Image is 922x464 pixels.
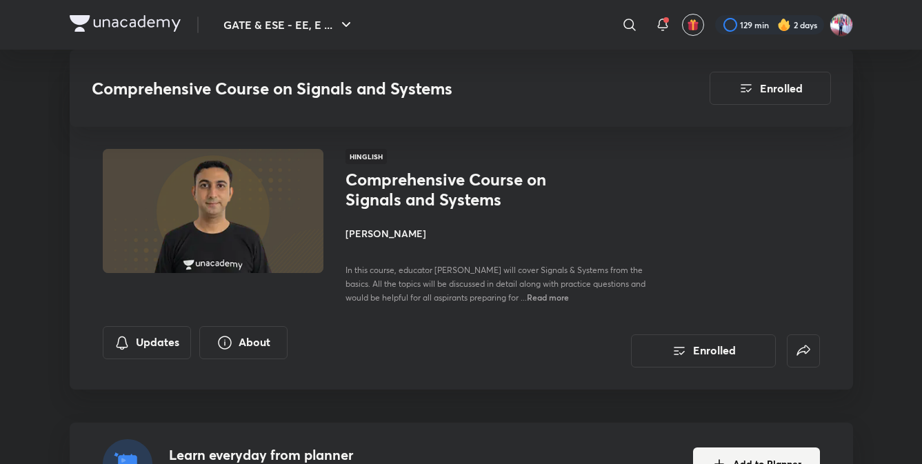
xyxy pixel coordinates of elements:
[215,11,363,39] button: GATE & ESE - EE, E ...
[345,149,387,164] span: Hinglish
[631,334,776,367] button: Enrolled
[70,15,181,32] img: Company Logo
[345,265,645,303] span: In this course, educator [PERSON_NAME] will cover Signals & Systems from the basics. All the topi...
[830,13,853,37] img: Pradeep Kumar
[103,326,191,359] button: Updates
[687,19,699,31] img: avatar
[787,334,820,367] button: false
[777,18,791,32] img: streak
[710,72,831,105] button: Enrolled
[92,79,632,99] h3: Comprehensive Course on Signals and Systems
[527,292,569,303] span: Read more
[70,15,181,35] a: Company Logo
[345,170,571,210] h1: Comprehensive Course on Signals and Systems
[345,226,654,241] h4: [PERSON_NAME]
[100,148,325,274] img: Thumbnail
[682,14,704,36] button: avatar
[199,326,288,359] button: About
